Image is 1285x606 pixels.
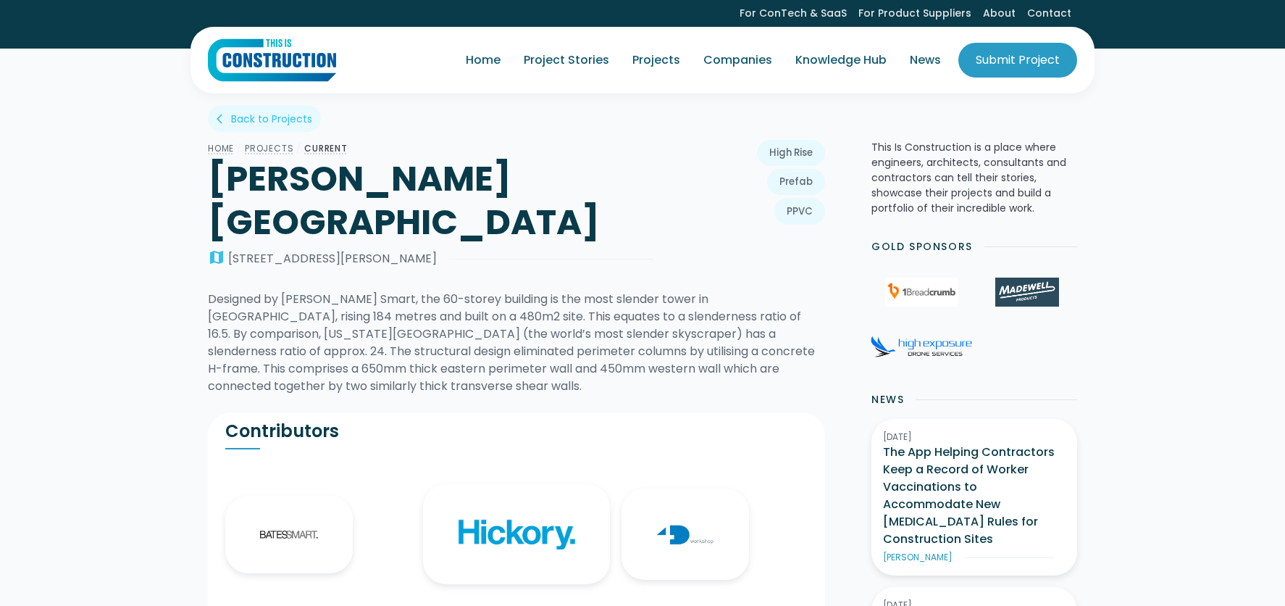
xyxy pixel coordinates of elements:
[208,105,321,132] a: arrow_back_iosBack to Projects
[304,142,348,154] a: CURRENT
[784,40,898,80] a: Knowledge Hub
[208,38,336,82] a: home
[458,519,574,549] img: Hickory
[217,112,228,126] div: arrow_back_ios
[871,140,1077,216] p: This Is Construction is a place where engineers, architects, consultants and contractors can tell...
[871,239,973,254] h2: Gold Sponsors
[621,40,692,80] a: Projects
[898,40,953,80] a: News
[260,531,318,539] img: Bates Smart
[234,140,245,157] div: /
[208,157,653,244] h1: [PERSON_NAME][GEOGRAPHIC_DATA]
[692,40,784,80] a: Companies
[245,142,293,154] a: Projects
[225,420,516,442] h2: Contributors
[208,250,225,267] div: map
[883,444,1066,548] h3: The App Helping Contractors Keep a Record of Worker Vaccinations to Accommodate New [MEDICAL_DATA...
[883,431,1066,444] div: [DATE]
[871,419,1077,576] a: [DATE]The App Helping Contractors Keep a Record of Worker Vaccinations to Accommodate New [MEDICA...
[976,51,1060,69] div: Submit Project
[208,291,825,395] div: Designed by [PERSON_NAME] Smart, the 60-storey building is the most slender tower in [GEOGRAPHIC_...
[757,140,825,166] a: High Rise
[767,169,825,195] a: Prefab
[656,523,714,545] img: 4D Workshop
[958,43,1077,78] a: Submit Project
[454,40,512,80] a: Home
[208,38,336,82] img: This Is Construction Logo
[883,551,953,564] div: [PERSON_NAME]
[208,142,234,154] a: Home
[228,250,437,267] div: [STREET_ADDRESS][PERSON_NAME]
[871,336,972,357] img: High Exposure
[885,278,958,307] img: 1Breadcrumb
[995,278,1059,307] img: Madewell Products
[293,140,304,157] div: /
[871,392,904,407] h2: News
[774,198,825,224] a: PPVC
[512,40,621,80] a: Project Stories
[231,112,312,126] div: Back to Projects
